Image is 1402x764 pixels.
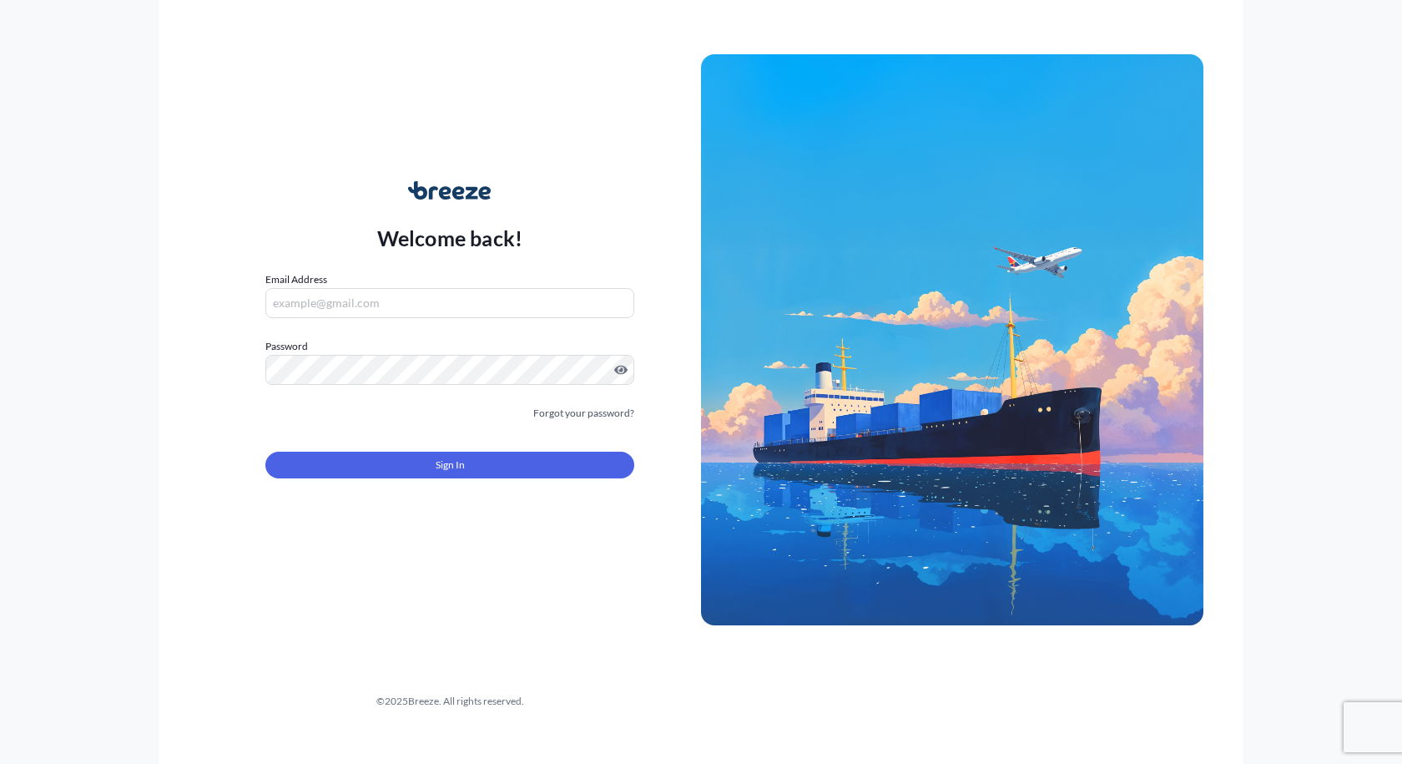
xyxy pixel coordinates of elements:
label: Email Address [265,271,327,288]
p: Welcome back! [377,225,523,251]
label: Password [265,338,634,355]
input: example@gmail.com [265,288,634,318]
button: Show password [614,363,628,377]
button: Sign In [265,452,634,478]
span: Sign In [436,457,465,473]
a: Forgot your password? [533,405,634,422]
img: Ship illustration [701,54,1203,625]
div: © 2025 Breeze. All rights reserved. [199,693,701,710]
